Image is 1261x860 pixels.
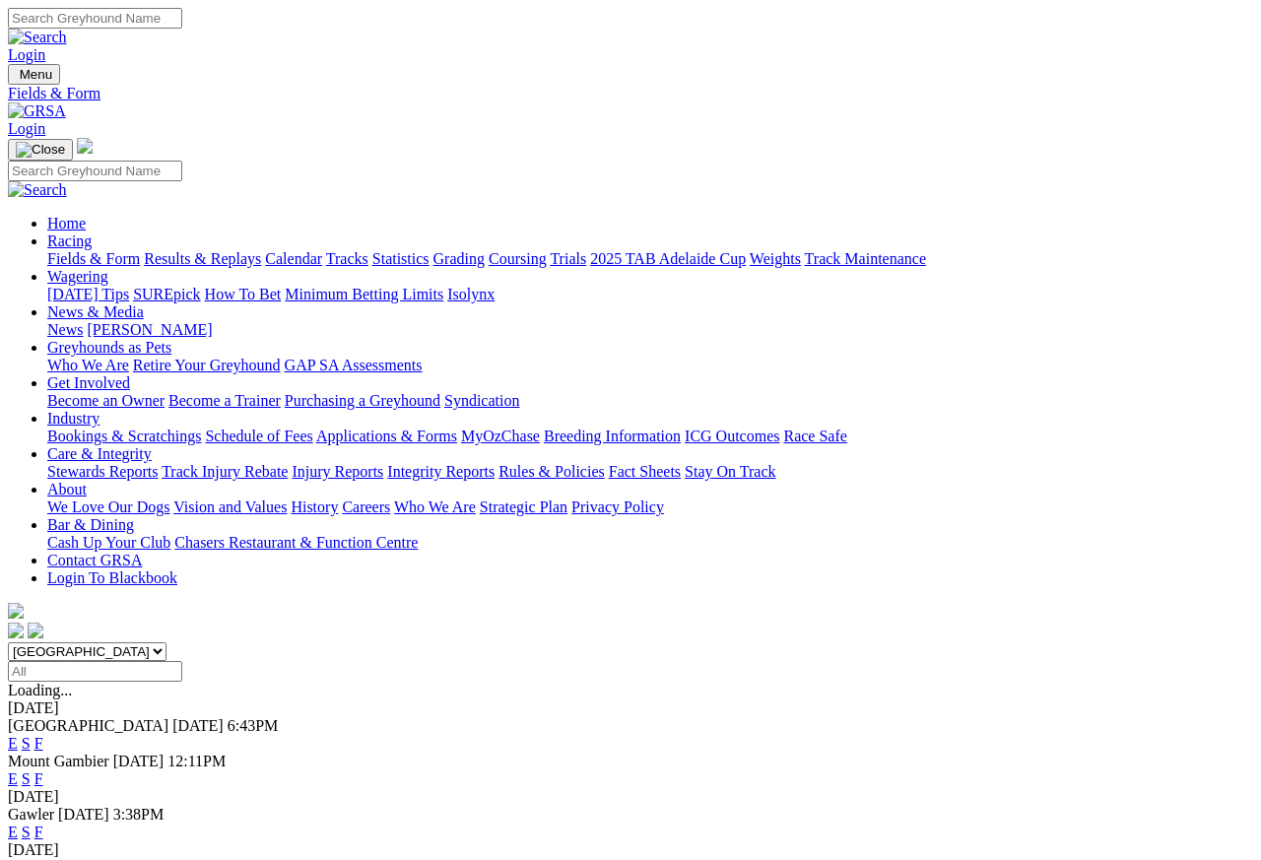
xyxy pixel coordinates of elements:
a: Cash Up Your Club [47,534,170,551]
a: S [22,824,31,840]
a: Isolynx [447,286,495,302]
div: About [47,498,1253,516]
div: Greyhounds as Pets [47,357,1253,374]
a: E [8,770,18,787]
span: 12:11PM [167,753,226,769]
div: Racing [47,250,1253,268]
a: Bar & Dining [47,516,134,533]
a: F [34,770,43,787]
a: Fields & Form [47,250,140,267]
img: Search [8,29,67,46]
a: S [22,735,31,752]
a: News [47,321,83,338]
a: Racing [47,232,92,249]
img: logo-grsa-white.png [77,138,93,154]
a: Become a Trainer [168,392,281,409]
a: How To Bet [205,286,282,302]
a: History [291,498,338,515]
a: Results & Replays [144,250,261,267]
a: Strategic Plan [480,498,567,515]
a: Calendar [265,250,322,267]
a: Login [8,46,45,63]
a: [PERSON_NAME] [87,321,212,338]
a: News & Media [47,303,144,320]
input: Select date [8,661,182,682]
a: Login [8,120,45,137]
a: Bookings & Scratchings [47,428,201,444]
a: MyOzChase [461,428,540,444]
a: [DATE] Tips [47,286,129,302]
a: Schedule of Fees [205,428,312,444]
a: Contact GRSA [47,552,142,568]
div: [DATE] [8,699,1253,717]
div: [DATE] [8,788,1253,806]
span: [GEOGRAPHIC_DATA] [8,717,168,734]
div: Bar & Dining [47,534,1253,552]
a: Care & Integrity [47,445,152,462]
a: Minimum Betting Limits [285,286,443,302]
a: ICG Outcomes [685,428,779,444]
a: Stewards Reports [47,463,158,480]
a: Purchasing a Greyhound [285,392,440,409]
a: 2025 TAB Adelaide Cup [590,250,746,267]
a: S [22,770,31,787]
a: Coursing [489,250,547,267]
button: Toggle navigation [8,139,73,161]
button: Toggle navigation [8,64,60,85]
a: About [47,481,87,497]
a: Get Involved [47,374,130,391]
a: Track Injury Rebate [162,463,288,480]
a: Race Safe [783,428,846,444]
span: 3:38PM [113,806,165,823]
span: [DATE] [172,717,224,734]
a: Industry [47,410,100,427]
input: Search [8,8,182,29]
img: logo-grsa-white.png [8,603,24,619]
a: SUREpick [133,286,200,302]
a: Who We Are [394,498,476,515]
a: Fields & Form [8,85,1253,102]
a: Breeding Information [544,428,681,444]
input: Search [8,161,182,181]
a: Weights [750,250,801,267]
div: News & Media [47,321,1253,339]
span: Mount Gambier [8,753,109,769]
div: Industry [47,428,1253,445]
div: Care & Integrity [47,463,1253,481]
a: Fact Sheets [609,463,681,480]
span: [DATE] [113,753,165,769]
img: Close [16,142,65,158]
a: GAP SA Assessments [285,357,423,373]
img: GRSA [8,102,66,120]
a: Stay On Track [685,463,775,480]
a: We Love Our Dogs [47,498,169,515]
a: Integrity Reports [387,463,495,480]
img: Search [8,181,67,199]
a: Vision and Values [173,498,287,515]
a: Trials [550,250,586,267]
a: Chasers Restaurant & Function Centre [174,534,418,551]
a: Injury Reports [292,463,383,480]
img: twitter.svg [28,623,43,638]
a: Become an Owner [47,392,165,409]
a: Home [47,215,86,232]
span: Menu [20,67,52,82]
a: Privacy Policy [571,498,664,515]
a: Tracks [326,250,368,267]
a: Login To Blackbook [47,569,177,586]
a: F [34,735,43,752]
a: F [34,824,43,840]
img: facebook.svg [8,623,24,638]
a: E [8,824,18,840]
span: [DATE] [58,806,109,823]
a: Greyhounds as Pets [47,339,171,356]
a: Retire Your Greyhound [133,357,281,373]
span: Loading... [8,682,72,698]
div: Get Involved [47,392,1253,410]
span: Gawler [8,806,54,823]
a: Statistics [372,250,430,267]
a: E [8,735,18,752]
div: Wagering [47,286,1253,303]
a: Rules & Policies [498,463,605,480]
